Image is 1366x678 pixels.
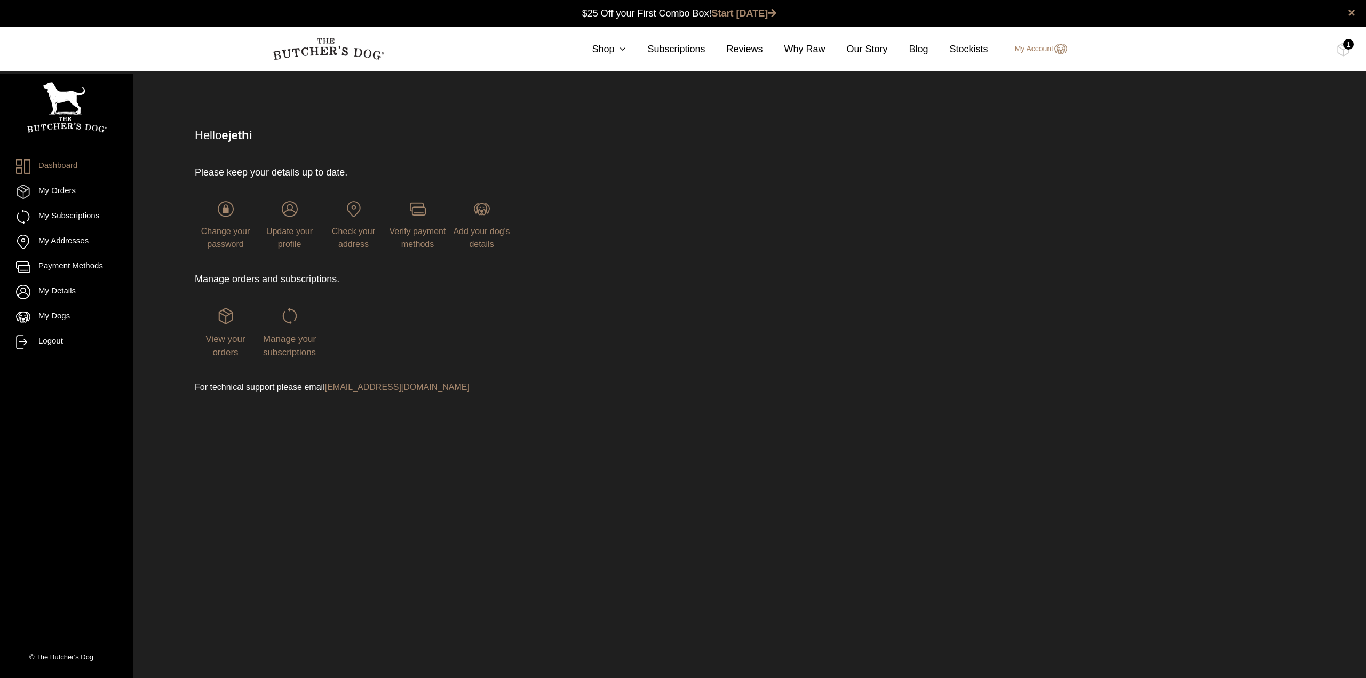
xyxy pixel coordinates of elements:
[16,285,117,299] a: My Details
[16,310,117,324] a: My Dogs
[266,227,313,249] span: Update your profile
[387,201,448,249] a: Verify payment methods
[259,308,320,357] a: Manage your subscriptions
[27,82,107,133] img: TBD_Portrait_Logo_White.png
[705,42,763,57] a: Reviews
[451,201,512,249] a: Add your dog's details
[928,42,988,57] a: Stockists
[218,308,234,324] img: login-TBD_Orders.png
[16,235,117,249] a: My Addresses
[195,126,1168,144] p: Hello
[221,129,252,142] strong: ejethi
[390,227,446,249] span: Verify payment methods
[1004,43,1067,55] a: My Account
[410,201,426,217] img: login-TBD_Payments.png
[346,201,362,217] img: login-TBD_Address.png
[474,201,490,217] img: login-TBD_Dog.png
[570,42,626,57] a: Shop
[825,42,888,57] a: Our Story
[323,201,384,249] a: Check your address
[195,272,822,286] p: Manage orders and subscriptions.
[16,185,117,199] a: My Orders
[1337,43,1350,57] img: TBD_Cart-Full.png
[325,382,470,392] a: [EMAIL_ADDRESS][DOMAIN_NAME]
[218,201,234,217] img: login-TBD_Password.png
[282,308,298,324] img: login-TBD_Subscriptions.png
[195,165,822,180] p: Please keep your details up to date.
[1348,6,1355,19] a: close
[763,42,825,57] a: Why Raw
[259,201,320,249] a: Update your profile
[201,227,250,249] span: Change your password
[453,227,510,249] span: Add your dog's details
[195,381,822,394] p: For technical support please email
[888,42,928,57] a: Blog
[626,42,705,57] a: Subscriptions
[332,227,375,249] span: Check your address
[16,335,117,349] a: Logout
[1343,39,1354,50] div: 1
[16,260,117,274] a: Payment Methods
[282,201,298,217] img: login-TBD_Profile.png
[195,308,256,357] a: View your orders
[712,8,777,19] a: Start [DATE]
[205,334,245,358] span: View your orders
[16,159,117,174] a: Dashboard
[195,201,256,249] a: Change your password
[16,210,117,224] a: My Subscriptions
[263,334,316,358] span: Manage your subscriptions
